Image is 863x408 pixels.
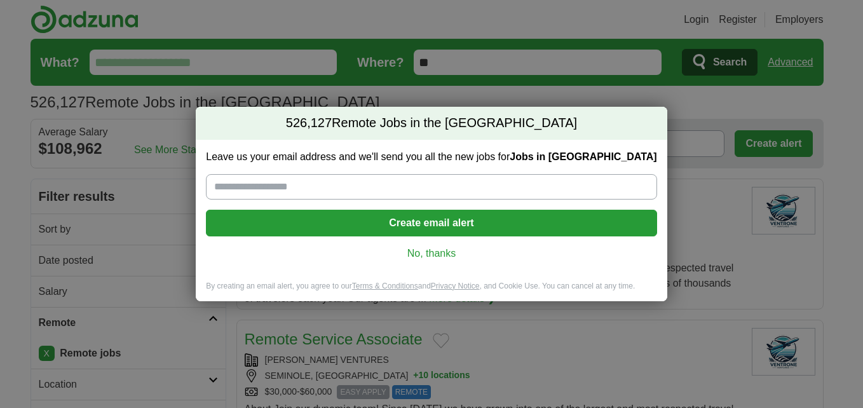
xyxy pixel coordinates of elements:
[216,247,646,261] a: No, thanks
[206,150,656,164] label: Leave us your email address and we'll send you all the new jobs for
[510,151,656,162] strong: Jobs in [GEOGRAPHIC_DATA]
[196,107,667,140] h2: Remote Jobs in the [GEOGRAPHIC_DATA]
[431,282,480,290] a: Privacy Notice
[196,281,667,302] div: By creating an email alert, you agree to our and , and Cookie Use. You can cancel at any time.
[352,282,418,290] a: Terms & Conditions
[206,210,656,236] button: Create email alert
[286,114,332,132] span: 526,127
